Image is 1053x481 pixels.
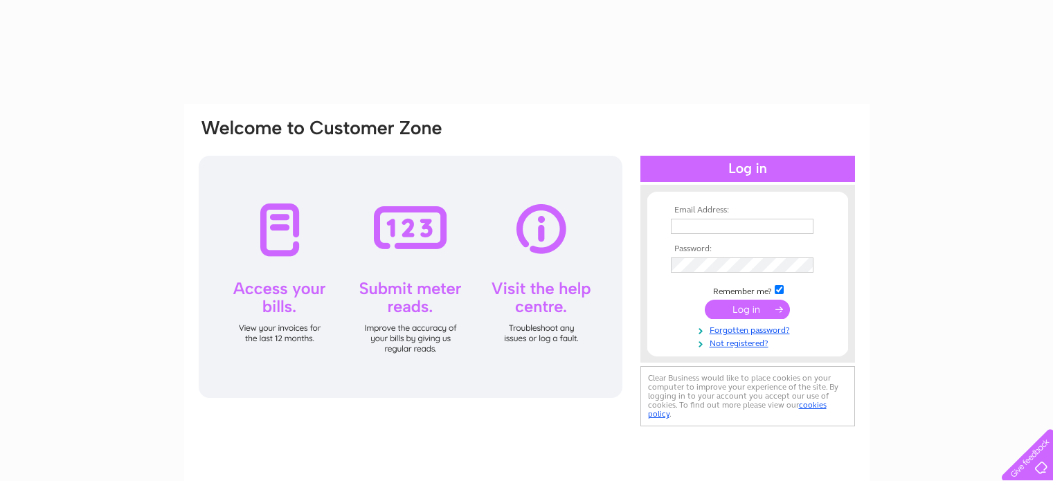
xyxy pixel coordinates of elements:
input: Submit [705,300,790,319]
a: Not registered? [671,336,828,349]
div: Clear Business would like to place cookies on your computer to improve your experience of the sit... [640,366,855,426]
a: cookies policy [648,400,827,419]
th: Email Address: [667,206,828,215]
a: Forgotten password? [671,323,828,336]
td: Remember me? [667,283,828,297]
th: Password: [667,244,828,254]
